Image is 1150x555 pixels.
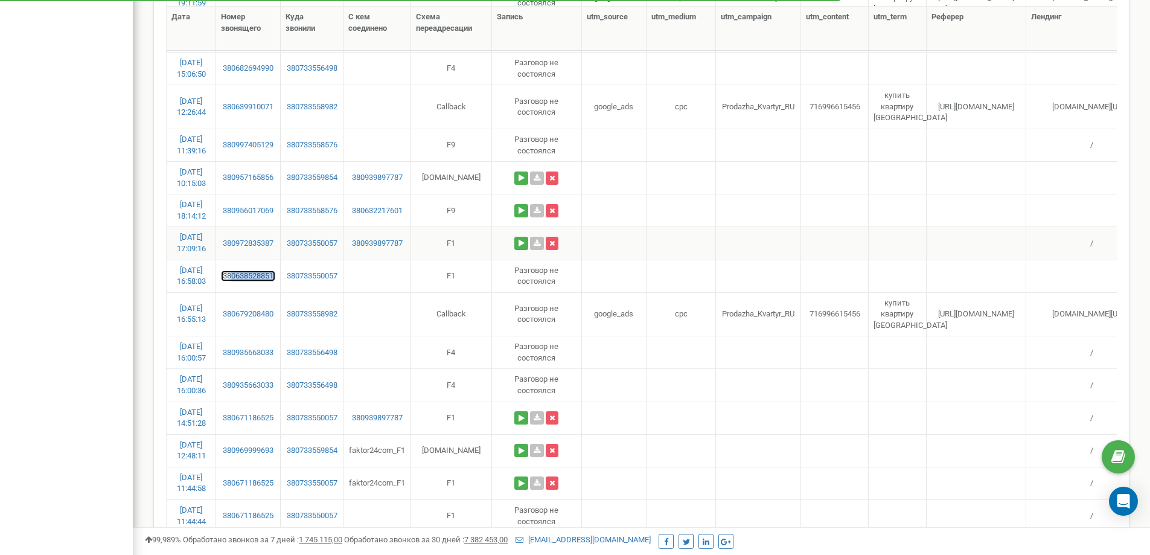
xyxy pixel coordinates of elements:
[530,172,544,185] a: Скачать
[1090,380,1093,390] span: /
[801,85,869,129] td: 716996615456
[411,7,492,51] th: Схема переадресации
[411,129,492,161] td: F9
[1052,102,1132,111] span: [DOMAIN_NAME][URL]..
[177,97,206,117] a: [DATE] 12:26:44
[221,380,275,391] a: 380935663033
[221,172,275,184] a: 380957165856
[492,52,582,85] td: Разговор не состоялся
[348,172,406,184] a: 380939897787
[530,476,544,490] a: Скачать
[177,135,206,155] a: [DATE] 11:39:16
[286,205,339,217] a: 380733558576
[546,411,558,425] button: Удалить запись
[343,434,411,467] td: faktor24com_F1
[177,374,206,395] a: [DATE] 16:00:36
[1090,348,1093,357] span: /
[177,58,206,79] a: [DATE] 15:06:50
[582,85,647,129] td: google_ads
[869,85,926,129] td: купить квартиру [GEOGRAPHIC_DATA]
[216,7,280,51] th: Номер звонящего
[530,411,544,425] a: Скачать
[221,309,275,320] a: 380679208480
[221,238,275,249] a: 380972835387
[286,271,339,282] a: 380733550057
[716,292,801,336] td: Prodazha_Kvartyr_RU
[286,478,339,489] a: 380733550057
[348,412,406,424] a: 380939897787
[286,172,339,184] a: 380733559854
[411,161,492,194] td: [DOMAIN_NAME]
[286,238,339,249] a: 380733550057
[938,102,1014,111] span: [URL][DOMAIN_NAME]
[177,408,206,428] a: [DATE] 14:51:28
[286,380,339,391] a: 380733556498
[546,444,558,457] button: Удалить запись
[411,434,492,467] td: [DOMAIN_NAME]
[177,167,206,188] a: [DATE] 10:15:03
[938,309,1014,318] span: [URL][DOMAIN_NAME]
[411,402,492,434] td: F1
[221,63,275,74] a: 380682694990
[177,200,206,220] a: [DATE] 18:14:12
[177,473,206,493] a: [DATE] 11:44:58
[286,445,339,457] a: 380733559854
[286,101,339,113] a: 380733558982
[492,260,582,292] td: Разговор не состоялся
[492,7,582,51] th: Запись
[492,499,582,532] td: Разговор не состоялся
[801,7,869,51] th: utm_content
[1109,487,1138,516] div: Open Intercom Messenger
[716,7,801,51] th: utm_campaign
[869,7,926,51] th: utm_term
[411,52,492,85] td: F4
[221,478,275,489] a: 380671186525
[869,292,926,336] td: купить квартиру [GEOGRAPHIC_DATA]
[411,194,492,226] td: F9
[582,292,647,336] td: google_ads
[177,342,206,362] a: [DATE] 16:00:57
[1090,511,1093,520] span: /
[411,499,492,532] td: F1
[546,237,558,250] button: Удалить запись
[546,204,558,217] button: Удалить запись
[343,467,411,499] td: faktor24com_F1
[1090,446,1093,455] span: /
[411,467,492,499] td: F1
[647,85,716,129] td: cpc
[221,445,275,457] a: 380969999693
[348,205,406,217] a: 380632217601
[286,347,339,359] a: 380733556498
[167,7,216,51] th: Дата
[530,444,544,457] a: Скачать
[464,535,508,544] u: 7 382 453,00
[492,85,582,129] td: Разговор не состоялся
[530,204,544,217] a: Скачать
[177,266,206,286] a: [DATE] 16:58:03
[411,292,492,336] td: Callback
[221,412,275,424] a: 380671186525
[492,292,582,336] td: Разговор не состоялся
[927,7,1026,51] th: Реферер
[177,304,206,324] a: [DATE] 16:55:13
[647,292,716,336] td: cpc
[286,140,339,151] a: 380733558576
[582,7,647,51] th: utm_source
[492,336,582,368] td: Разговор не состоялся
[183,535,342,544] span: Обработано звонков за 7 дней :
[1052,309,1132,318] span: [DOMAIN_NAME][URL]..
[716,85,801,129] td: Prodazha_Kvartyr_RU
[647,7,716,51] th: utm_medium
[516,535,651,544] a: [EMAIL_ADDRESS][DOMAIN_NAME]
[299,535,342,544] u: 1 745 115,00
[546,476,558,490] button: Удалить запись
[1090,478,1093,487] span: /
[343,7,411,51] th: С кем соединено
[286,309,339,320] a: 380733558982
[530,237,544,250] a: Скачать
[492,368,582,401] td: Разговор не состоялся
[411,226,492,259] td: F1
[286,63,339,74] a: 380733556498
[411,260,492,292] td: F1
[1090,140,1093,149] span: /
